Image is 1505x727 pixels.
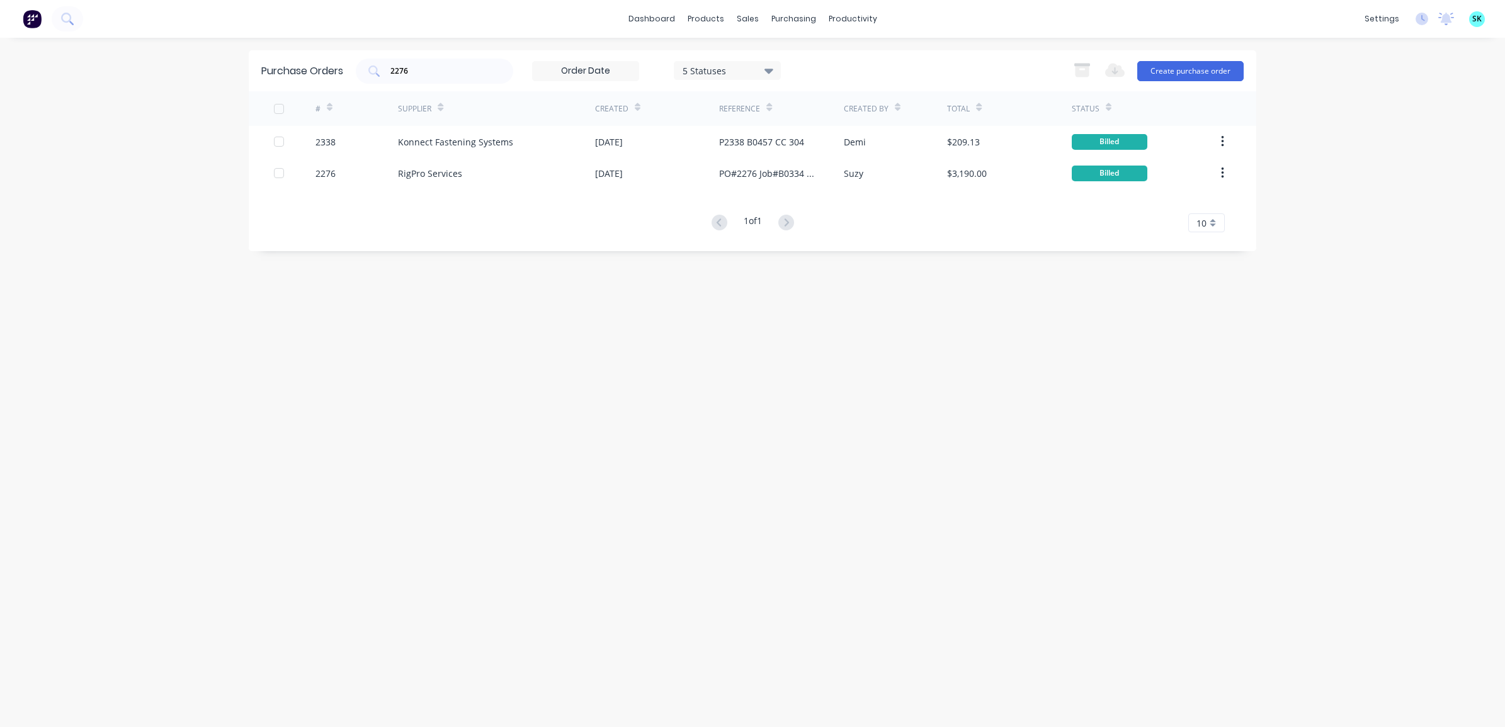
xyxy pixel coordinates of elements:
[398,135,513,149] div: Konnect Fastening Systems
[947,103,970,115] div: Total
[315,135,336,149] div: 2338
[730,9,765,28] div: sales
[719,167,818,180] div: PO#2276 Job#B0334 Alders cc#307
[719,103,760,115] div: Reference
[533,62,639,81] input: Order Date
[947,135,980,149] div: $209.13
[595,103,628,115] div: Created
[315,167,336,180] div: 2276
[765,9,822,28] div: purchasing
[23,9,42,28] img: Factory
[844,103,889,115] div: Created By
[315,103,321,115] div: #
[1072,103,1099,115] div: Status
[595,135,623,149] div: [DATE]
[1072,166,1147,181] div: Billed
[683,64,773,77] div: 5 Statuses
[1196,217,1207,230] span: 10
[389,65,494,77] input: Search purchase orders...
[398,167,462,180] div: RigPro Services
[844,135,866,149] div: Demi
[261,64,343,79] div: Purchase Orders
[744,214,762,232] div: 1 of 1
[622,9,681,28] a: dashboard
[595,167,623,180] div: [DATE]
[822,9,883,28] div: productivity
[719,135,804,149] div: P2338 B0457 CC 304
[844,167,863,180] div: Suzy
[1358,9,1406,28] div: settings
[947,167,987,180] div: $3,190.00
[398,103,431,115] div: Supplier
[681,9,730,28] div: products
[1072,134,1147,150] div: Billed
[1137,61,1244,81] button: Create purchase order
[1472,13,1482,25] span: SK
